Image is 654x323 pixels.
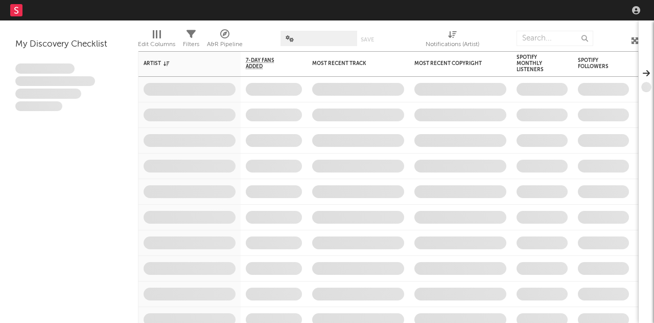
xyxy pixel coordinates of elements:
div: Notifications (Artist) [426,38,479,51]
span: Praesent ac interdum [15,89,81,99]
div: Filters [183,38,199,51]
span: Aliquam viverra [15,101,62,112]
span: 7-Day Fans Added [246,57,287,70]
div: Artist [144,60,220,67]
input: Search... [517,31,593,46]
div: A&R Pipeline [207,26,243,55]
button: Save [361,37,374,42]
div: Edit Columns [138,38,175,51]
div: My Discovery Checklist [15,38,123,51]
div: Most Recent Track [312,60,389,67]
div: A&R Pipeline [207,38,243,51]
div: Filters [183,26,199,55]
div: Spotify Followers [578,57,614,70]
span: Lorem ipsum dolor [15,63,75,74]
div: Edit Columns [138,26,175,55]
div: Notifications (Artist) [426,26,479,55]
span: Integer aliquet in purus et [15,76,95,87]
div: Most Recent Copyright [414,60,491,67]
div: Spotify Monthly Listeners [517,54,552,73]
